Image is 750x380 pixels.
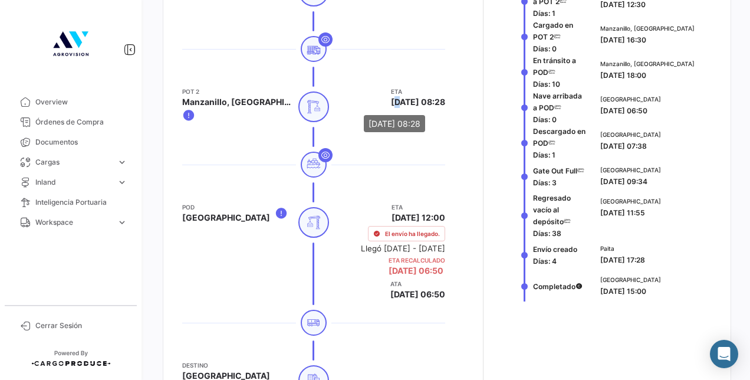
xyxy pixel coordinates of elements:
[182,361,270,370] app-card-info-title: Destino
[390,289,445,300] span: [DATE] 06:50
[600,35,646,44] span: [DATE] 16:30
[35,97,127,107] span: Overview
[390,279,445,289] app-card-info-title: ATA
[117,217,127,228] span: expand_more
[182,202,270,212] app-card-info-title: POD
[533,56,576,77] span: En tránsito a POD
[533,9,555,18] span: Días: 1
[600,106,647,115] span: [DATE] 06:50
[533,115,557,124] span: Días: 0
[600,94,661,104] span: [GEOGRAPHIC_DATA]
[600,275,661,284] span: [GEOGRAPHIC_DATA]
[9,112,132,132] a: Órdenes de Compra
[35,197,127,208] span: Inteligencia Portuaria
[533,80,560,89] span: Días: 10
[600,165,661,175] span: [GEOGRAPHIC_DATA]
[600,244,645,253] span: Paita
[600,196,661,206] span: [GEOGRAPHIC_DATA]
[533,229,561,238] span: Días: 38
[391,87,445,96] app-card-info-title: ETA
[117,157,127,168] span: expand_more
[533,257,557,266] span: Días: 4
[9,192,132,212] a: Inteligencia Portuaria
[600,142,647,150] span: [DATE] 07:38
[9,92,132,112] a: Overview
[385,229,440,238] span: El envío ha llegado.
[600,71,646,80] span: [DATE] 18:00
[35,217,112,228] span: Workspace
[35,177,112,188] span: Inland
[389,266,443,276] span: [DATE] 06:50
[9,132,132,152] a: Documentos
[182,212,270,224] span: [GEOGRAPHIC_DATA]
[710,340,738,368] div: Abrir Intercom Messenger
[117,177,127,188] span: expand_more
[533,194,571,226] span: Regresado vacío al depósito
[35,320,127,331] span: Cerrar Sesión
[35,137,127,148] span: Documentos
[361,244,445,253] small: Llegó [DATE] - [DATE]
[533,127,585,148] span: Descargado en POD
[533,178,557,187] span: Días: 3
[600,208,645,217] span: [DATE] 11:55
[600,255,645,264] span: [DATE] 17:28
[600,59,695,68] span: Manzanillo, [GEOGRAPHIC_DATA]
[182,87,294,96] app-card-info-title: POT 2
[533,91,582,112] span: Nave arribada a POD
[392,202,445,212] app-card-info-title: ETA
[35,157,112,168] span: Cargas
[533,282,575,291] span: Completado
[533,166,577,175] span: Gate Out Full
[364,115,425,132] div: [DATE] 08:28
[389,255,445,265] app-card-info-title: ETA Recalculado
[600,24,695,33] span: Manzanillo, [GEOGRAPHIC_DATA]
[391,96,445,108] span: [DATE] 08:28
[392,212,445,224] span: [DATE] 12:00
[533,245,577,254] span: Envío creado
[600,177,647,186] span: [DATE] 09:34
[35,117,127,127] span: Órdenes de Compra
[533,150,555,159] span: Días: 1
[600,130,661,139] span: [GEOGRAPHIC_DATA]
[182,96,294,108] span: Manzanillo, [GEOGRAPHIC_DATA]
[41,14,100,73] img: 4b7f8542-3a82-4138-a362-aafd166d3a59.jpg
[533,44,557,53] span: Días: 0
[533,21,573,41] span: Cargado en POT 2
[600,287,646,296] span: [DATE] 15:00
